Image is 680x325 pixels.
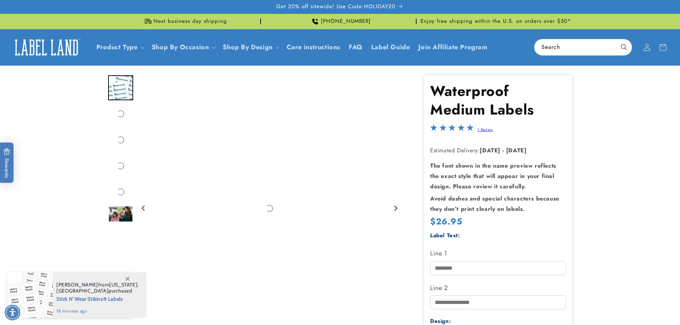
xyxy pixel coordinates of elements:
div: Go to slide 3 [108,127,133,152]
strong: [DATE] [506,146,527,154]
summary: Shop By Design [218,39,282,56]
a: Label Land [8,34,85,61]
span: [US_STATE] [109,281,137,288]
a: Label Guide [367,39,414,56]
a: Care instructions [282,39,344,56]
label: Line 1 [430,248,566,259]
label: Label Text: [430,232,460,239]
h1: Waterproof Medium Labels [430,82,566,119]
span: Care instructions [287,43,340,51]
button: Search [616,39,632,55]
button: Next slide [391,203,400,213]
span: [PERSON_NAME] [56,281,98,288]
div: Accessibility Menu [5,305,20,320]
span: from , purchased [56,282,139,294]
strong: - [503,146,504,154]
span: Shop By Occasion [152,43,209,51]
span: Label Guide [371,43,410,51]
img: Waterproof Medium Labels - Label Land [108,75,133,100]
span: Get 20% off sitewide! Use Code:HOLIDAY20 [276,3,396,10]
div: Announcement [419,14,572,29]
img: Waterproof Medium Labels - Label Land [108,205,133,230]
a: Shop By Design [223,42,272,52]
button: Go to last slide [139,203,148,213]
span: Join Affiliate Program [418,43,487,51]
div: Go to slide 4 [108,153,133,178]
div: Go to slide 5 [108,179,133,204]
strong: [DATE] [480,146,500,154]
img: Label Land [11,36,82,59]
strong: The font shown in the name preview reflects the exact style that will appear in your final design... [430,162,556,191]
summary: Product Type [92,39,147,56]
div: Go to slide 1 [108,75,133,100]
summary: Shop By Occasion [147,39,219,56]
div: Go to slide 6 [108,205,133,230]
div: Announcement [264,14,417,29]
iframe: Gorgias live chat messenger [609,294,673,318]
a: Join Affiliate Program [414,39,492,56]
span: [PHONE_NUMBER] [321,18,371,25]
div: Announcement [108,14,261,29]
span: $26.95 [430,216,462,227]
a: 1 Review [477,127,493,132]
p: Estimated Delivery: [430,146,566,156]
a: Product Type [96,42,138,52]
span: FAQ [349,43,363,51]
span: 5.0-star overall rating [430,126,474,134]
span: Rewards [3,148,10,178]
label: Design: [430,317,451,325]
a: FAQ [344,39,367,56]
span: Next business day shipping [153,18,227,25]
strong: Avoid dashes and special characters because they don’t print clearly on labels. [430,194,559,213]
span: [GEOGRAPHIC_DATA] [56,288,109,294]
div: Go to slide 2 [108,101,133,126]
span: Enjoy free shipping within the U.S. on orders over $50* [420,18,571,25]
label: Line 2 [430,282,566,294]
